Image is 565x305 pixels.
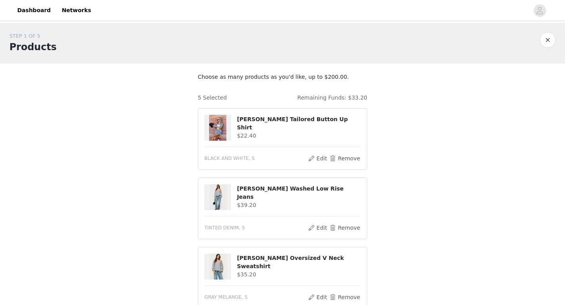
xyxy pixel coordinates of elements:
[536,4,543,17] div: avatar
[297,94,367,102] h4: Remaining Funds: $33.20
[237,132,361,140] h4: $22.40
[329,292,361,302] button: Remove
[209,115,226,141] img: Paige Gingham Tailored Button Up Shirt
[308,292,328,302] button: Edit
[204,155,255,162] span: BLACK AND WHITE, S
[237,201,361,209] h4: $39.20
[329,223,361,232] button: Remove
[237,185,361,201] h4: [PERSON_NAME] Washed Low Rise Jeans
[237,271,361,279] h4: $35.20
[9,40,56,54] h1: Products
[198,94,227,102] h4: 5 Selected
[9,32,56,40] div: STEP 1 OF 5
[237,254,361,271] h4: [PERSON_NAME] Oversized V Neck Sweatshirt
[209,254,226,280] img: Winfred Oversized V Neck Sweatshirt
[329,154,361,163] button: Remove
[204,294,248,301] span: GRAY MELANGE, S
[204,224,245,231] span: TINTED DENIM, S
[209,184,226,210] img: Raelynn Washed Low Rise Jeans
[198,73,367,81] p: Choose as many products as you'd like, up to $200.00.
[237,115,361,132] h4: [PERSON_NAME] Tailored Button Up Shirt
[308,154,328,163] button: Edit
[308,223,328,232] button: Edit
[57,2,96,19] a: Networks
[13,2,55,19] a: Dashboard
